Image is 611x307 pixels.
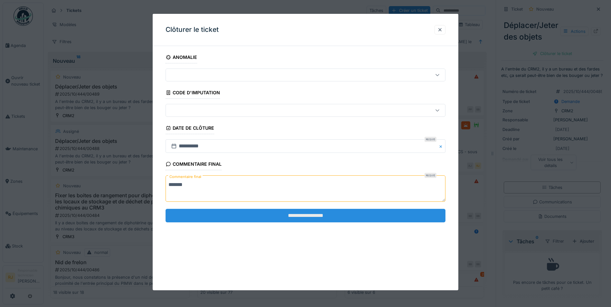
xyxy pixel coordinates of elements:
[168,173,203,181] label: Commentaire final
[166,26,219,34] h3: Clôturer le ticket
[425,173,436,178] div: Requis
[166,159,222,170] div: Commentaire final
[438,139,445,153] button: Close
[425,137,436,142] div: Requis
[166,88,220,99] div: Code d'imputation
[166,123,214,134] div: Date de clôture
[166,52,197,63] div: Anomalie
